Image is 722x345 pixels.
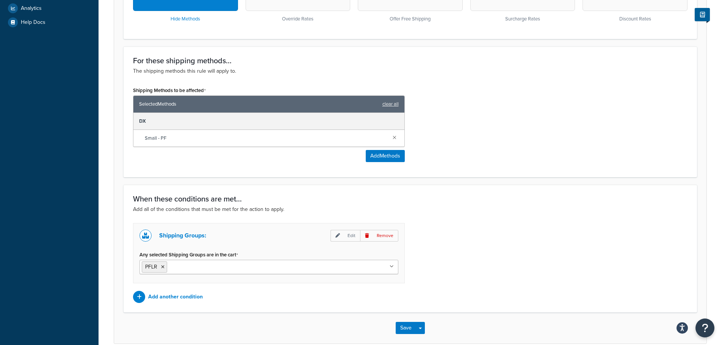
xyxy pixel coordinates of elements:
span: Selected Methods [139,99,379,109]
button: Save [396,322,416,334]
button: Show Help Docs [695,8,710,21]
span: Small - PF [145,133,387,144]
p: Shipping Groups: [159,230,206,241]
p: Remove [360,230,398,242]
span: Analytics [21,5,42,12]
p: Add another condition [148,292,203,302]
button: Open Resource Center [695,318,714,337]
span: Help Docs [21,19,45,26]
h3: When these conditions are met... [133,195,688,203]
p: Add all of the conditions that must be met for the action to apply. [133,205,688,214]
h3: For these shipping methods... [133,56,688,65]
p: Edit [330,230,360,242]
a: Analytics [6,2,93,15]
button: AddMethods [366,150,405,162]
label: Any selected Shipping Groups are in the cart [139,252,238,258]
p: The shipping methods this rule will apply to. [133,67,688,75]
a: clear all [382,99,399,109]
a: Help Docs [6,16,93,29]
label: Shipping Methods to be affected [133,87,206,94]
span: PFLR [145,263,157,271]
div: DX [133,113,404,130]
